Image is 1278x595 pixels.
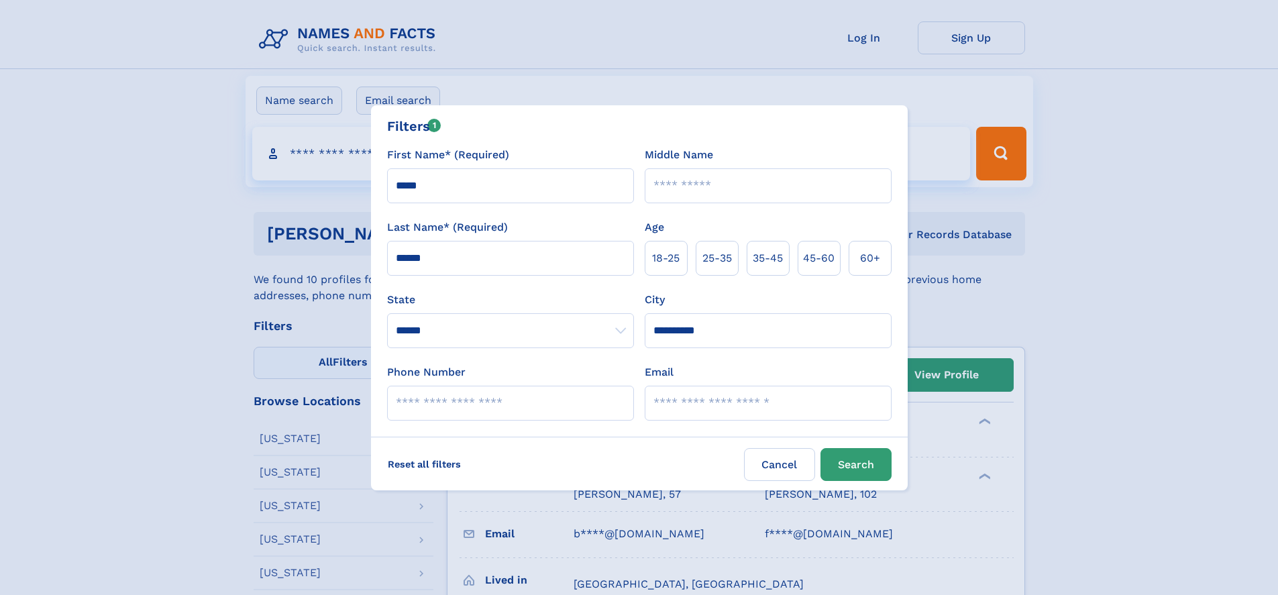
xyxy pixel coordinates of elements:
label: Middle Name [645,147,713,163]
label: State [387,292,634,308]
span: 35‑45 [753,250,783,266]
label: Reset all filters [379,448,470,480]
label: Email [645,364,674,380]
span: 60+ [860,250,880,266]
label: City [645,292,665,308]
label: Age [645,219,664,235]
button: Search [820,448,892,481]
label: Phone Number [387,364,466,380]
div: Filters [387,116,441,136]
label: Cancel [744,448,815,481]
span: 18‑25 [652,250,680,266]
span: 25‑35 [702,250,732,266]
label: First Name* (Required) [387,147,509,163]
span: 45‑60 [803,250,835,266]
label: Last Name* (Required) [387,219,508,235]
